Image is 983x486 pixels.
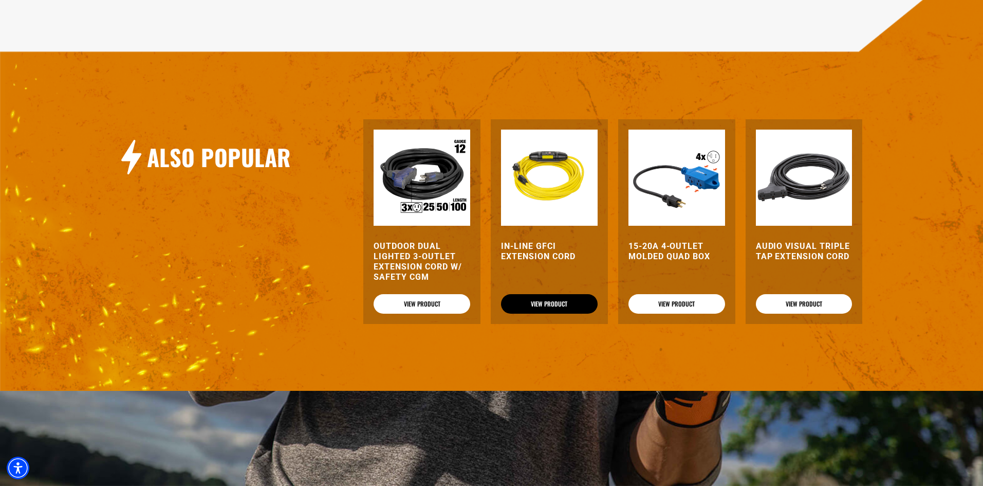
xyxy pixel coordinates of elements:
img: 15-20A 4-Outlet Molded Quad Box [628,130,725,226]
a: In-Line GFCI Extension Cord [501,241,598,262]
a: View Product [628,294,725,314]
a: Audio Visual Triple Tap Extension Cord [756,241,852,262]
img: Outdoor Dual Lighted 3-Outlet Extension Cord w/ Safety CGM [374,130,470,226]
a: View Product [374,294,470,314]
a: Outdoor Dual Lighted 3-Outlet Extension Cord w/ Safety CGM [374,241,470,282]
a: View Product [756,294,852,314]
img: black [756,130,852,226]
img: Yellow [501,130,598,226]
a: 15-20A 4-Outlet Molded Quad Box [628,241,725,262]
a: View Product [501,294,598,314]
div: Accessibility Menu [7,457,29,479]
h2: Also Popular [147,142,291,172]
